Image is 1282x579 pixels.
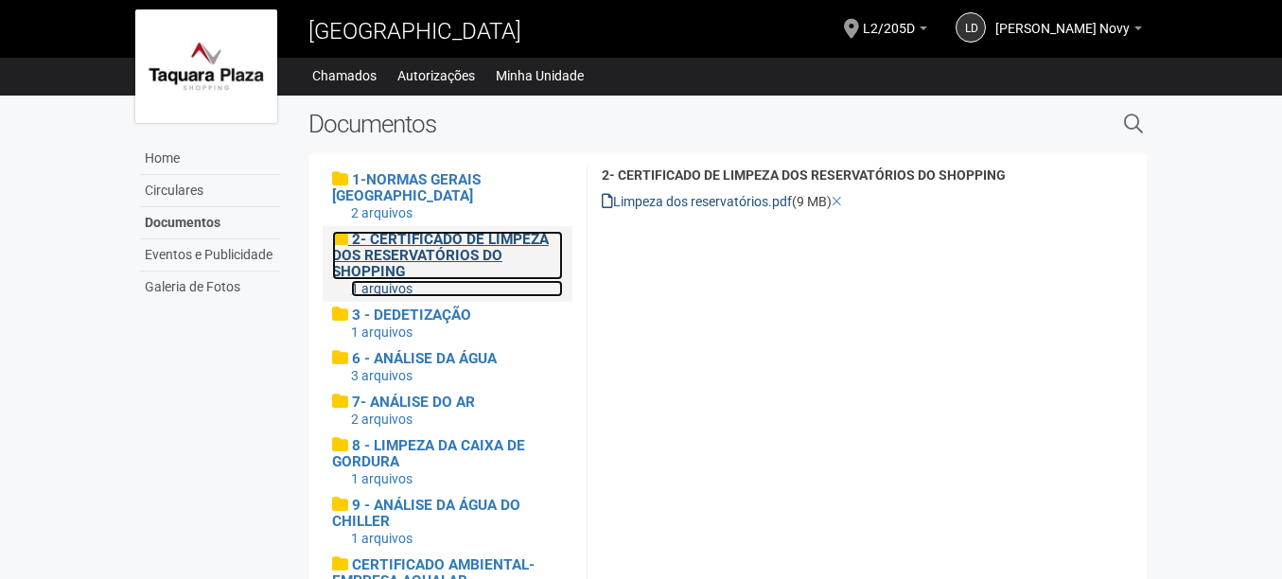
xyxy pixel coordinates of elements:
h2: Documentos [308,110,930,138]
a: Galeria de Fotos [140,272,280,303]
span: 3 - DEDETIZAÇÃO [352,307,471,324]
a: 7- ANÁLISE DO AR 2 arquivos [332,394,564,428]
a: 8 - LIMPEZA DA CAIXA DE GORDURA 1 arquivos [332,437,564,487]
a: Minha Unidade [496,62,584,89]
div: 2 arquivos [351,411,564,428]
span: 2- CERTIFICADO DE LIMPEZA DOS RESERVATÓRIOS DO SHOPPING [332,231,549,280]
a: Excluir [832,194,842,209]
span: 8 - LIMPEZA DA CAIXA DE GORDURA [332,437,525,470]
span: [GEOGRAPHIC_DATA] [308,18,521,44]
a: Chamados [312,62,377,89]
div: (9 MB) [602,193,1133,210]
span: L2/205D [863,3,915,36]
a: 2- CERTIFICADO DE LIMPEZA DOS RESERVATÓRIOS DO SHOPPING 1 arquivos [332,231,564,297]
a: L2/205D [863,24,927,39]
span: 9 - ANÁLISE DA ÁGUA DO CHILLER [332,497,520,530]
a: Autorizações [397,62,475,89]
span: 7- ANÁLISE DO AR [352,394,475,411]
a: Limpeza dos reservatórios.pdf [602,194,792,209]
div: 3 arquivos [351,367,564,384]
a: Circulares [140,175,280,207]
img: logo.jpg [135,9,277,123]
a: 3 - DEDETIZAÇÃO 1 arquivos [332,307,564,341]
strong: 2- CERTIFICADO DE LIMPEZA DOS RESERVATÓRIOS DO SHOPPING [602,167,1006,183]
a: 1-NORMAS GERAIS [GEOGRAPHIC_DATA] 2 arquivos [332,171,564,221]
div: 1 arquivos [351,324,564,341]
span: 1-NORMAS GERAIS [GEOGRAPHIC_DATA] [332,171,481,204]
div: 1 arquivos [351,470,564,487]
a: Eventos e Publicidade [140,239,280,272]
div: 2 arquivos [351,204,564,221]
a: Home [140,143,280,175]
div: 1 arquivos [351,530,564,547]
span: Liliane da Silva Novy [995,3,1130,36]
span: 6 - ANÁLISE DA ÁGUA [352,350,497,367]
a: Documentos [140,207,280,239]
a: 6 - ANÁLISE DA ÁGUA 3 arquivos [332,350,564,384]
a: [PERSON_NAME] Novy [995,24,1142,39]
a: 9 - ANÁLISE DA ÁGUA DO CHILLER 1 arquivos [332,497,564,547]
div: 1 arquivos [351,280,564,297]
a: Ld [956,12,986,43]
